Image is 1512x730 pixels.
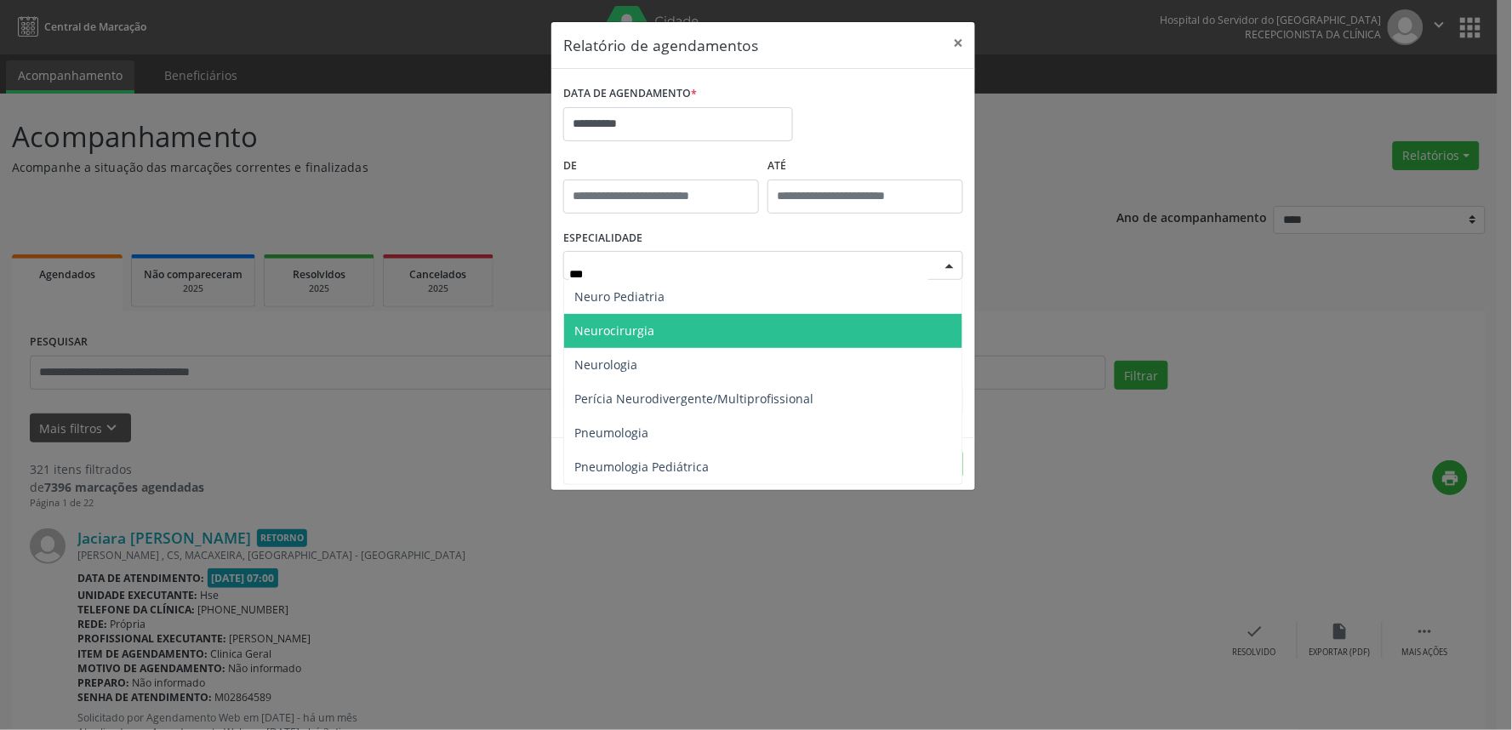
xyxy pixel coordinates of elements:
[574,425,648,441] span: Pneumologia
[574,391,813,407] span: Perícia Neurodivergente/Multiprofissional
[574,459,709,475] span: Pneumologia Pediátrica
[941,22,975,64] button: Close
[563,81,697,107] label: DATA DE AGENDAMENTO
[574,356,637,373] span: Neurologia
[767,153,963,180] label: ATÉ
[563,34,758,56] h5: Relatório de agendamentos
[574,322,654,339] span: Neurocirurgia
[563,225,642,252] label: ESPECIALIDADE
[574,288,665,305] span: Neuro Pediatria
[563,153,759,180] label: De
